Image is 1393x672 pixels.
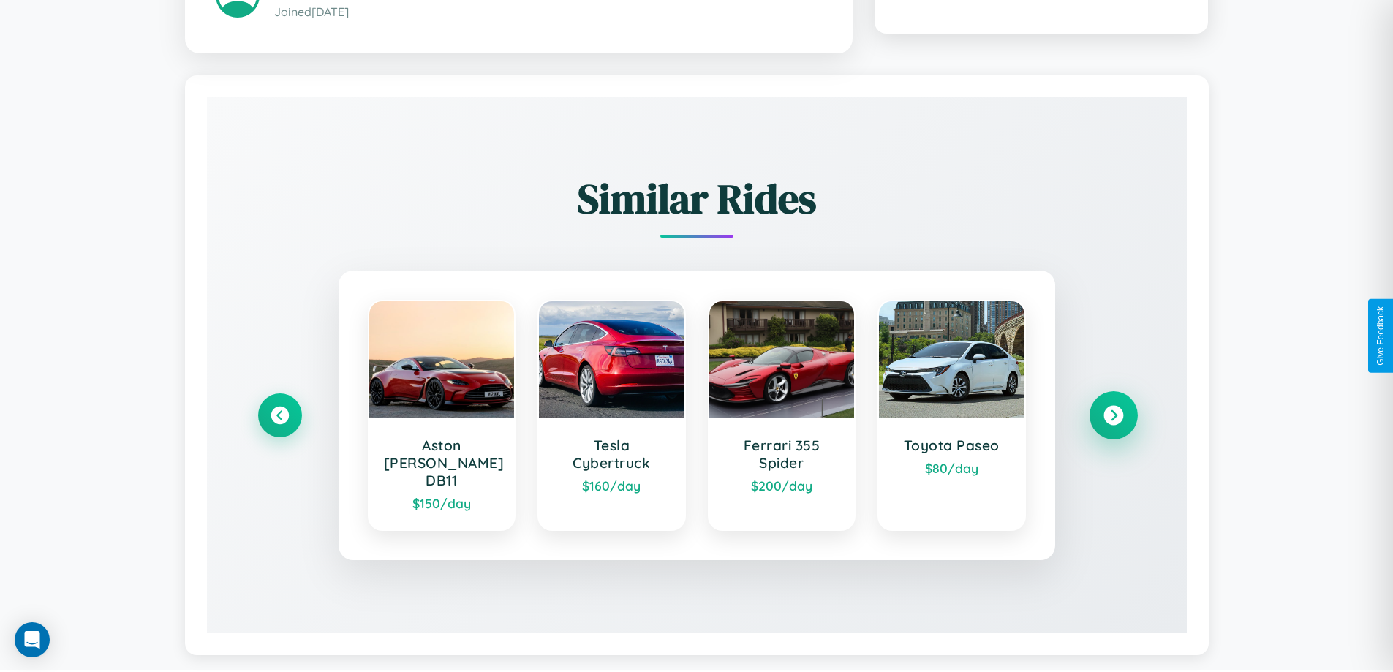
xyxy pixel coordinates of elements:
h3: Aston [PERSON_NAME] DB11 [384,437,500,489]
h3: Toyota Paseo [894,437,1010,454]
a: Tesla Cybertruck$160/day [537,300,686,531]
h2: Similar Rides [258,170,1136,227]
p: Joined [DATE] [274,1,822,23]
div: $ 160 /day [554,477,670,494]
h3: Tesla Cybertruck [554,437,670,472]
h3: Ferrari 355 Spider [724,437,840,472]
div: $ 200 /day [724,477,840,494]
div: Open Intercom Messenger [15,622,50,657]
div: $ 80 /day [894,460,1010,476]
a: Ferrari 355 Spider$200/day [708,300,856,531]
a: Toyota Paseo$80/day [877,300,1026,531]
a: Aston [PERSON_NAME] DB11$150/day [368,300,516,531]
div: $ 150 /day [384,495,500,511]
div: Give Feedback [1375,306,1386,366]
